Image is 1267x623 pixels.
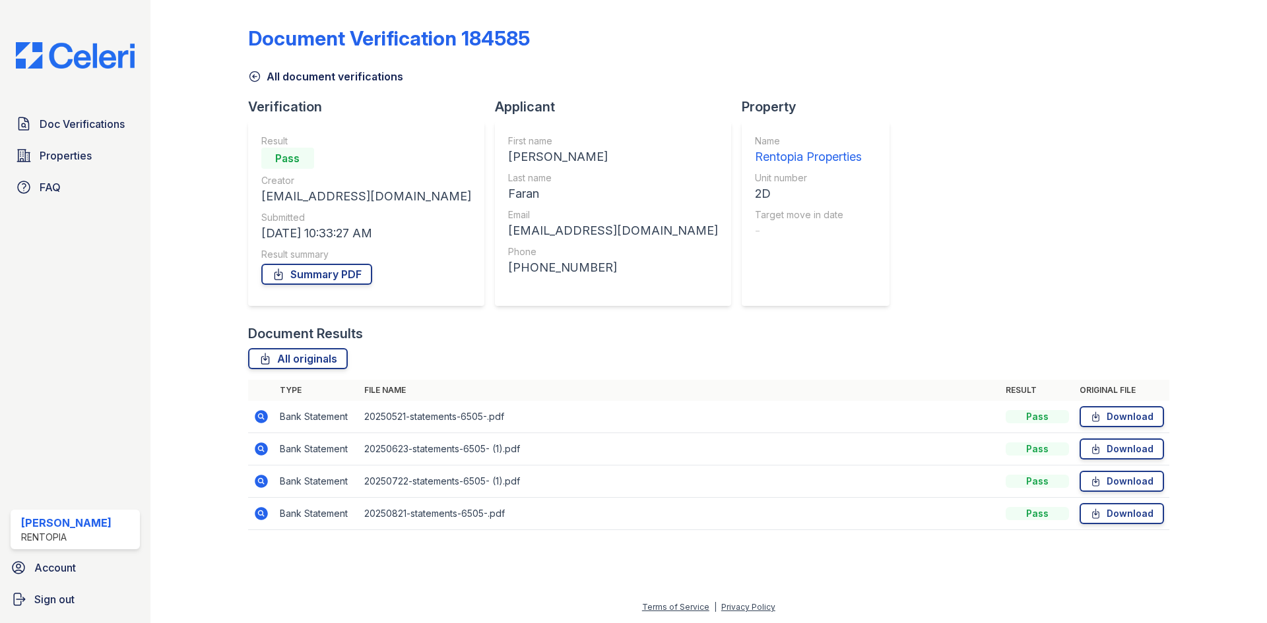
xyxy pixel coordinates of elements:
img: CE_Logo_Blue-a8612792a0a2168367f1c8372b55b34899dd931a85d93a1a3d3e32e68fde9ad4.png [5,42,145,69]
td: 20250821-statements-6505-.pdf [359,498,1000,530]
th: Original file [1074,380,1169,401]
td: Bank Statement [275,498,359,530]
div: | [714,602,717,612]
div: Phone [508,245,718,258]
div: Target move in date [755,208,862,222]
div: [PERSON_NAME] [21,515,112,531]
span: Sign out [34,591,75,607]
div: Document Results [248,324,363,343]
div: Unit number [755,171,862,185]
th: Type [275,380,359,401]
a: Summary PDF [261,264,372,285]
div: [EMAIL_ADDRESS][DOMAIN_NAME] [261,187,471,206]
td: 20250521-statements-6505-.pdf [359,401,1000,433]
td: Bank Statement [275,433,359,465]
a: Account [5,554,145,581]
a: Name Rentopia Properties [755,134,862,166]
div: Rentopia Properties [755,148,862,166]
div: [DATE] 10:33:27 AM [261,224,471,243]
div: Submitted [261,211,471,224]
div: Property [742,98,900,116]
div: Rentopia [21,531,112,544]
div: Applicant [495,98,742,116]
td: 20250623-statements-6505- (1).pdf [359,433,1000,465]
a: Download [1080,503,1164,524]
a: Sign out [5,586,145,612]
a: Terms of Service [642,602,709,612]
span: Account [34,560,76,576]
a: Properties [11,142,140,169]
th: Result [1000,380,1074,401]
td: Bank Statement [275,465,359,498]
a: Download [1080,406,1164,427]
span: FAQ [40,179,61,195]
a: All document verifications [248,69,403,84]
th: File name [359,380,1000,401]
div: Result summary [261,248,471,261]
a: Privacy Policy [721,602,775,612]
div: First name [508,134,718,148]
div: Email [508,208,718,222]
div: Faran [508,185,718,203]
div: 2D [755,185,862,203]
span: Doc Verifications [40,116,125,132]
div: Creator [261,174,471,187]
span: Properties [40,148,92,163]
div: [PERSON_NAME] [508,148,718,166]
div: Pass [261,148,314,169]
td: 20250722-statements-6505- (1).pdf [359,465,1000,498]
div: Pass [1006,475,1069,488]
div: Verification [248,98,495,116]
div: Pass [1006,442,1069,456]
div: Name [755,134,862,148]
div: Pass [1006,410,1069,423]
div: Pass [1006,507,1069,520]
a: Download [1080,438,1164,460]
a: All originals [248,348,348,369]
div: Last name [508,171,718,185]
a: FAQ [11,174,140,200]
div: Result [261,134,471,148]
div: - [755,222,862,240]
td: Bank Statement [275,401,359,433]
a: Download [1080,471,1164,492]
a: Doc Verifications [11,111,140,137]
div: [PHONE_NUMBER] [508,258,718,277]
div: Document Verification 184585 [248,26,530,50]
div: [EMAIL_ADDRESS][DOMAIN_NAME] [508,222,718,240]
